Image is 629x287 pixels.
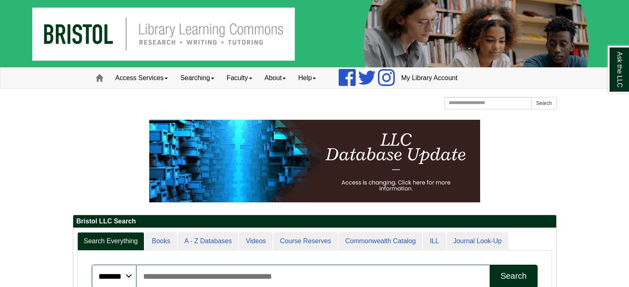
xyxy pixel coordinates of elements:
[174,68,220,88] a: Searching
[258,68,292,88] a: About
[239,232,273,251] a: Videos
[109,68,174,88] a: Access Services
[73,215,556,228] h2: Bristol LLC Search
[292,68,322,88] a: Help
[145,232,177,251] a: Books
[423,232,445,251] a: ILL
[273,232,338,251] a: Course Reserves
[178,232,239,251] a: A - Z Databases
[395,68,464,88] a: My Library Account
[77,232,145,251] a: Search Everything
[531,97,556,109] button: Search
[339,232,423,251] a: Commonwealth Catalog
[500,271,526,281] div: Search
[220,68,258,88] a: Faculty
[447,232,508,251] a: Journal Look-Up
[149,120,480,202] img: HTML tutorial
